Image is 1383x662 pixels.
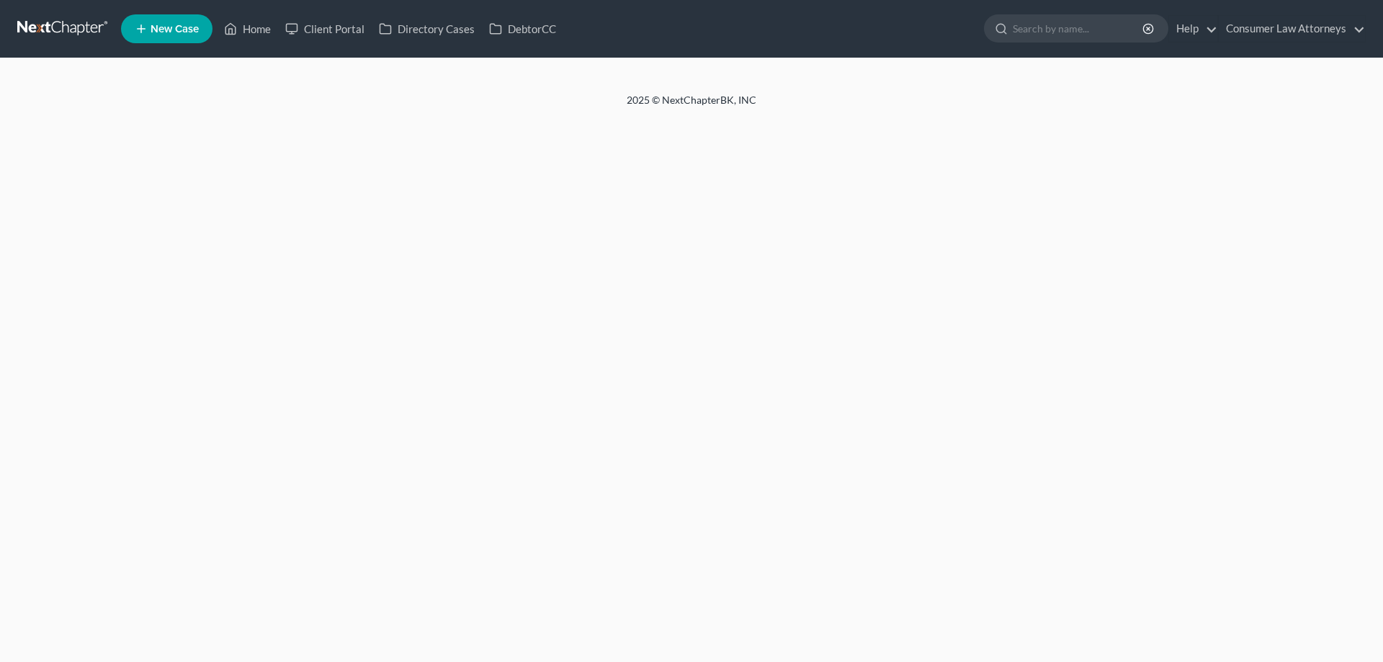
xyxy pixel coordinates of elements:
div: 2025 © NextChapterBK, INC [281,93,1102,119]
a: Directory Cases [372,16,482,42]
a: Consumer Law Attorneys [1219,16,1365,42]
a: DebtorCC [482,16,563,42]
a: Help [1169,16,1217,42]
a: Home [217,16,278,42]
input: Search by name... [1013,15,1145,42]
span: New Case [151,24,199,35]
a: Client Portal [278,16,372,42]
